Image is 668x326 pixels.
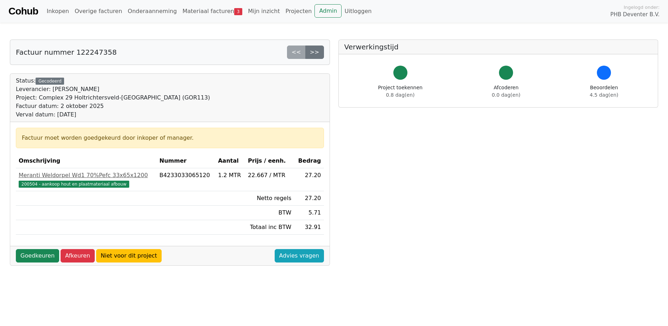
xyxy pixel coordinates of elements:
[16,77,210,119] div: Status:
[624,4,660,11] span: Ingelogd onder:
[180,4,245,18] a: Materiaal facturen3
[16,85,210,93] div: Leverancier: [PERSON_NAME]
[386,92,414,98] span: 0.8 dag(en)
[314,4,342,18] a: Admin
[215,154,245,168] th: Aantal
[294,220,324,235] td: 32.91
[36,78,64,85] div: Gecodeerd
[245,4,283,18] a: Mijn inzicht
[16,48,117,56] h5: Factuur nummer 122247358
[8,3,38,20] a: Cohub
[248,171,291,180] div: 22.667 / MTR
[275,249,324,262] a: Advies vragen
[72,4,125,18] a: Overige facturen
[590,92,618,98] span: 4.5 dag(en)
[245,206,294,220] td: BTW
[157,154,215,168] th: Nummer
[234,8,242,15] span: 3
[19,181,129,188] span: 200504 - aankoop hout en plaatmateriaal afbouw
[378,84,423,99] div: Project toekennen
[342,4,374,18] a: Uitloggen
[294,154,324,168] th: Bedrag
[16,110,210,119] div: Verval datum: [DATE]
[245,154,294,168] th: Prijs / eenh.
[492,84,520,99] div: Afcoderen
[61,249,95,262] a: Afkeuren
[19,171,154,180] div: Meranti Weldorpel Wd1 70%Pefc 33x65x1200
[16,154,157,168] th: Omschrijving
[16,102,210,110] div: Factuur datum: 2 oktober 2025
[590,84,618,99] div: Beoordelen
[344,43,653,51] h5: Verwerkingstijd
[22,134,318,142] div: Factuur moet worden goedgekeurd door inkoper of manager.
[283,4,315,18] a: Projecten
[16,249,59,262] a: Goedkeuren
[44,4,71,18] a: Inkopen
[294,191,324,206] td: 27.20
[294,168,324,191] td: 27.20
[125,4,180,18] a: Onderaanneming
[16,93,210,102] div: Project: Complex 29 Holtrichtersveld-[GEOGRAPHIC_DATA] (GOR113)
[245,191,294,206] td: Netto regels
[218,171,242,180] div: 1.2 MTR
[19,171,154,188] a: Meranti Weldorpel Wd1 70%Pefc 33x65x1200200504 - aankoop hout en plaatmateriaal afbouw
[492,92,520,98] span: 0.0 dag(en)
[245,220,294,235] td: Totaal inc BTW
[157,168,215,191] td: B4233033065120
[96,249,162,262] a: Niet voor dit project
[610,11,660,19] span: PHB Deventer B.V.
[305,46,324,59] a: >>
[294,206,324,220] td: 5.71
